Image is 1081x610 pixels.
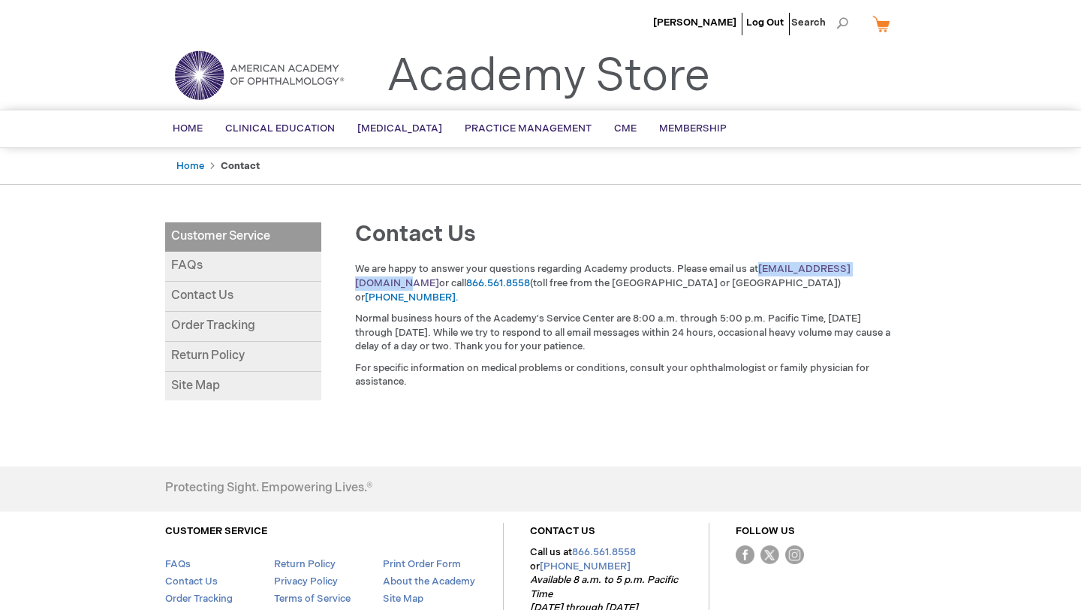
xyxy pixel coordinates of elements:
a: About the Academy [383,575,475,587]
a: CUSTOMER SERVICE [165,525,267,537]
a: FAQs [165,558,191,570]
p: Normal business hours of the Academy's Service Center are 8:00 a.m. through 5:00 p.m. Pacific Tim... [355,312,897,354]
a: Home [176,160,204,172]
a: Print Order Form [383,558,461,570]
a: [EMAIL_ADDRESS][DOMAIN_NAME] [355,263,851,289]
a: Contact Us [165,575,218,587]
a: Return Policy [274,558,336,570]
span: Customer Service [171,229,270,243]
span: Home [173,122,203,134]
p: We are happy to answer your questions regarding Academy products. Please email us at or call (tol... [355,262,897,304]
a: FAQs [165,252,321,282]
span: Contact Us [355,221,476,248]
strong: Contact [221,160,260,172]
a: [PHONE_NUMBER]. [365,291,459,303]
a: Order Tracking [165,312,321,342]
a: Contact Us [165,282,321,312]
a: 866.561.8558 [466,277,530,289]
a: Privacy Policy [274,575,338,587]
img: Twitter [760,545,779,564]
span: Clinical Education [225,122,335,134]
a: Academy Store [387,50,710,104]
a: Terms of Service [274,593,351,605]
a: Log Out [746,17,784,29]
p: For specific information on medical problems or conditions, consult your ophthalmologist or famil... [355,361,897,389]
span: Search [791,8,848,38]
a: Site Map [383,593,423,605]
a: Return Policy [165,342,321,372]
a: [PHONE_NUMBER] [540,560,631,572]
span: CME [614,122,637,134]
span: Membership [659,122,727,134]
a: FOLLOW US [736,525,795,537]
a: 866.561.8558 [572,546,636,558]
a: Order Tracking [165,593,233,605]
a: [PERSON_NAME] [653,17,736,29]
span: [MEDICAL_DATA] [357,122,442,134]
h4: Protecting Sight. Empowering Lives.® [165,482,372,495]
a: CONTACT US [530,525,595,537]
img: instagram [785,545,804,564]
img: Facebook [736,545,754,564]
a: Customer Service [165,222,321,252]
span: Practice Management [465,122,592,134]
a: Site Map [165,372,321,401]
